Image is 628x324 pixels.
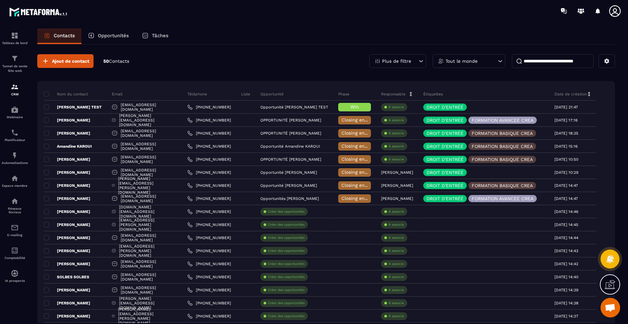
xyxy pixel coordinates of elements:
p: [PERSON_NAME] [381,170,413,175]
a: [PHONE_NUMBER] [187,261,231,267]
p: FORMATION BASIQUE CREA [472,157,533,162]
p: [DATE] 21:47 [554,105,578,109]
p: À associe [389,131,404,136]
a: [PHONE_NUMBER] [187,300,231,306]
p: [PERSON_NAME] [44,118,90,123]
p: FORMATION BASIQUE CREA [472,131,533,136]
span: Closing en cours [341,143,379,149]
span: Win [350,104,359,109]
p: [DATE] 14:45 [554,222,578,227]
p: Phase [338,91,349,97]
span: Ajout de contact [52,58,89,64]
p: À associe [389,222,404,227]
p: [PERSON_NAME] [44,170,90,175]
p: À associe [389,235,404,240]
p: Créer des opportunités [268,249,305,253]
p: Opportunités [PERSON_NAME] [260,196,319,201]
p: FORMATION AVANCEE CREA [472,196,533,201]
p: Créer des opportunités [268,301,305,305]
p: Amandine KAROUI [44,144,92,149]
a: Tâches [135,28,175,44]
p: Nom du contact [44,91,88,97]
p: Opportunité [PERSON_NAME] TEST [260,105,328,109]
img: automations [11,152,19,159]
p: 50 [103,58,129,64]
p: Espace membre [2,184,28,187]
p: Opportunité [260,91,284,97]
p: Opportunité [PERSON_NAME] [260,183,317,188]
p: DROIT D'ENTRÉÉ [427,105,463,109]
img: accountant [11,247,19,254]
p: Opportunité Amandine KAROUI [260,144,320,149]
div: Ouvrir le chat [601,298,620,317]
img: automations [11,174,19,182]
p: [DATE] 14:47 [554,196,578,201]
p: [DATE] 17:16 [554,118,578,122]
p: [DATE] 15:16 [554,144,578,149]
a: social-networksocial-networkRéseaux Sociaux [2,192,28,219]
img: formation [11,83,19,91]
a: [PHONE_NUMBER] [187,170,231,175]
p: [PERSON_NAME] [44,157,90,162]
a: Contacts [37,28,81,44]
a: [PHONE_NUMBER] [187,235,231,240]
p: [DATE] 14:43 [554,249,578,253]
p: Créer des opportunités [268,235,305,240]
p: Comptabilité [2,256,28,260]
p: [PERSON_NAME] [44,300,90,306]
p: Créer des opportunités [268,222,305,227]
p: Tout le monde [445,59,478,63]
p: [PERSON_NAME] [44,131,90,136]
p: [DATE] 14:40 [554,275,578,279]
span: Closing en cours [341,117,379,122]
p: À associe [389,262,404,266]
p: OPPORTUNITÉ [PERSON_NAME] [260,131,321,136]
p: Tâches [152,33,168,39]
p: [PERSON_NAME] [44,209,90,214]
p: Opportunités [98,33,129,39]
p: DROIT D'ENTRÉÉ [427,183,463,188]
p: Étiquettes [423,91,443,97]
p: CRM [2,92,28,96]
p: [PERSON_NAME] [44,287,90,293]
p: [PERSON_NAME] [44,261,90,267]
span: Closing en cours [341,156,379,162]
p: À associe [389,275,404,279]
p: [DATE] 14:42 [554,262,578,266]
span: Closing en cours [341,130,379,136]
img: social-network [11,197,19,205]
p: DROIT D'ENTRÉÉ [427,157,463,162]
a: [PHONE_NUMBER] [187,222,231,227]
a: [PHONE_NUMBER] [187,209,231,214]
a: [PHONE_NUMBER] [187,131,231,136]
p: À associe [389,144,404,149]
p: À associe [389,288,404,292]
p: Plus de filtre [382,59,411,63]
p: [PERSON_NAME] [44,314,90,319]
p: [DATE] 14:37 [554,314,578,318]
p: [DATE] 14:39 [554,288,578,292]
p: Tunnel de vente Site web [2,64,28,73]
p: FORMATION AVANCEE CREA [472,118,533,122]
img: logo [9,6,68,18]
p: Webinaire [2,115,28,119]
p: [PERSON_NAME] [44,183,90,188]
p: SOLBES SOLBES [44,274,89,280]
a: automationsautomationsAutomatisations [2,147,28,170]
p: À associe [389,209,404,214]
a: [PHONE_NUMBER] [187,248,231,253]
a: Opportunités [81,28,135,44]
p: DROIT D'ENTRÉÉ [427,131,463,136]
p: [DATE] 14:46 [554,209,578,214]
p: À associe [389,249,404,253]
p: [PERSON_NAME] [44,235,90,240]
p: [PERSON_NAME] [44,222,90,227]
p: Opportunité [PERSON_NAME] [260,170,317,175]
p: OPPORTUNITÉ [PERSON_NAME] [260,118,321,122]
a: formationformationCRM [2,78,28,101]
p: À associe [389,157,404,162]
img: email [11,224,19,232]
a: accountantaccountantComptabilité [2,242,28,265]
p: Téléphone [187,91,207,97]
a: [PHONE_NUMBER] [187,144,231,149]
